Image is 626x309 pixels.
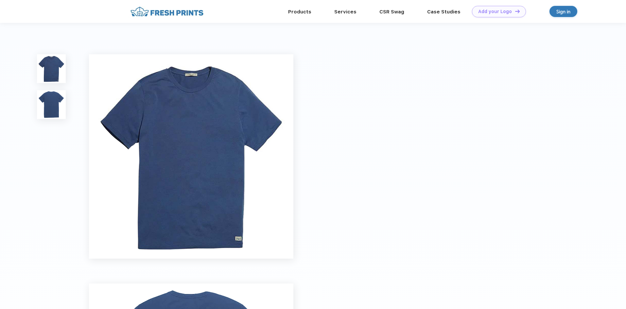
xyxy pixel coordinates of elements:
[556,8,570,15] div: Sign in
[129,6,205,17] img: fo%20logo%202.webp
[37,90,66,119] img: func=resize&h=100
[515,9,520,13] img: DT
[37,54,66,83] img: func=resize&h=100
[89,54,293,259] img: func=resize&h=640
[288,9,311,15] a: Products
[549,6,577,17] a: Sign in
[478,9,512,14] div: Add your Logo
